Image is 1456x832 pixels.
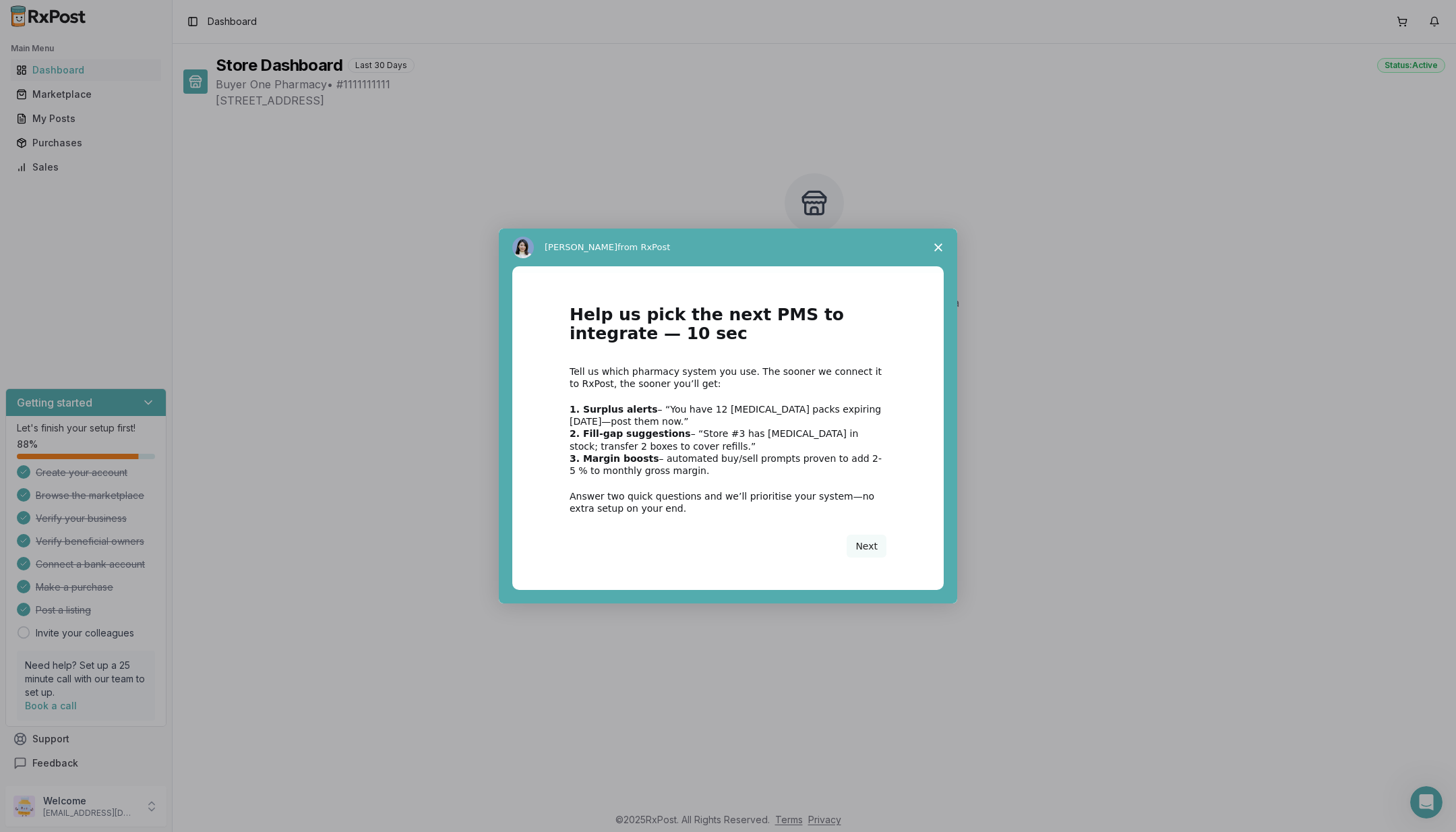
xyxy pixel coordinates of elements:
div: – automated buy/sell prompts proven to add 2-5 % to monthly gross margin. [570,452,886,477]
span: Close survey [919,229,957,266]
div: – “Store #3 has [MEDICAL_DATA] in stock; transfer 2 boxes to cover refills.” [570,427,886,452]
b: 2. Fill-gap suggestions [570,428,691,439]
b: 3. Margin boosts [570,453,659,464]
span: from RxPost [617,242,670,252]
img: Profile image for Alice [512,237,534,258]
div: Tell us which pharmacy system you use. The sooner we connect it to RxPost, the sooner you’ll get: [570,365,886,390]
span: [PERSON_NAME] [545,242,617,252]
b: 1. Surplus alerts [570,404,658,415]
div: Answer two quick questions and we’ll prioritise your system—no extra setup on your end. [570,490,886,514]
button: Next [847,535,886,558]
div: – “You have 12 [MEDICAL_DATA] packs expiring [DATE]—post them now.” [570,403,886,427]
h1: Help us pick the next PMS to integrate — 10 sec [570,305,886,352]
